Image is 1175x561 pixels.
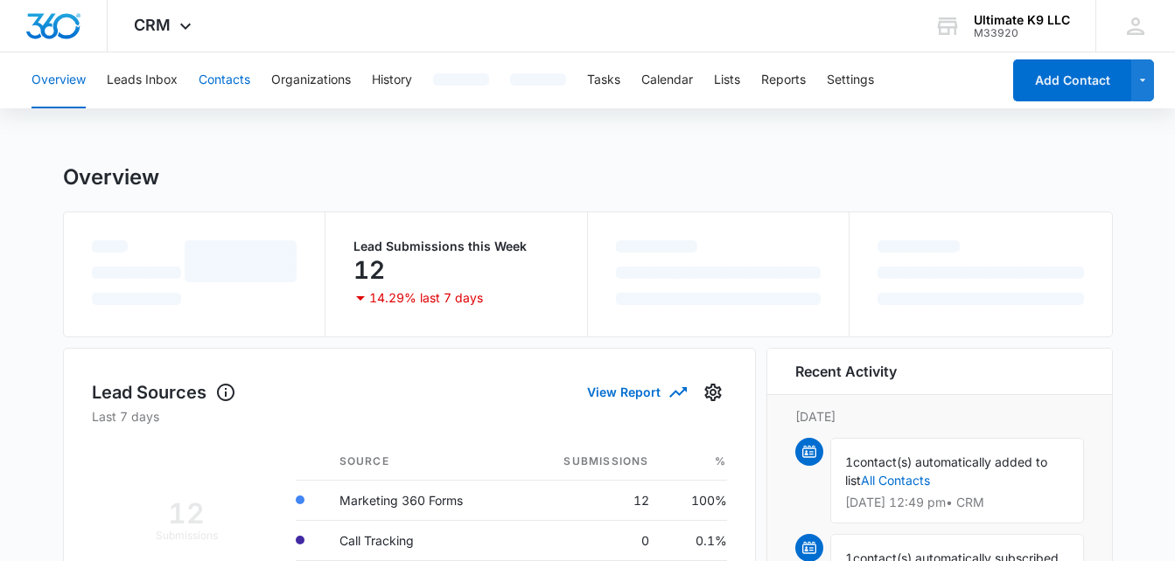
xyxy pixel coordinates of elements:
[271,52,351,108] button: Organizations
[107,52,178,108] button: Leads Inbox
[663,520,727,560] td: 0.1%
[92,407,727,426] p: Last 7 days
[92,379,236,405] h1: Lead Sources
[587,377,685,407] button: View Report
[861,473,930,488] a: All Contacts
[519,520,663,560] td: 0
[974,27,1070,39] div: account id
[761,52,806,108] button: Reports
[353,256,385,284] p: 12
[369,292,483,304] p: 14.29% last 7 days
[641,52,693,108] button: Calendar
[325,443,519,481] th: Source
[1013,59,1131,101] button: Add Contact
[974,13,1070,27] div: account name
[372,52,412,108] button: History
[845,496,1069,509] p: [DATE] 12:49 pm • CRM
[663,480,727,520] td: 100%
[353,240,559,253] p: Lead Submissions this Week
[325,480,519,520] td: Marketing 360 Forms
[519,443,663,481] th: Submissions
[519,480,663,520] td: 12
[845,454,853,469] span: 1
[63,164,159,190] h1: Overview
[714,52,740,108] button: Lists
[795,361,897,382] h6: Recent Activity
[325,520,519,560] td: Call Tracking
[587,52,620,108] button: Tasks
[795,407,1084,426] p: [DATE]
[199,52,250,108] button: Contacts
[31,52,86,108] button: Overview
[134,16,171,34] span: CRM
[699,378,727,406] button: Settings
[827,52,874,108] button: Settings
[845,454,1047,488] span: contact(s) automatically added to list
[663,443,727,481] th: %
